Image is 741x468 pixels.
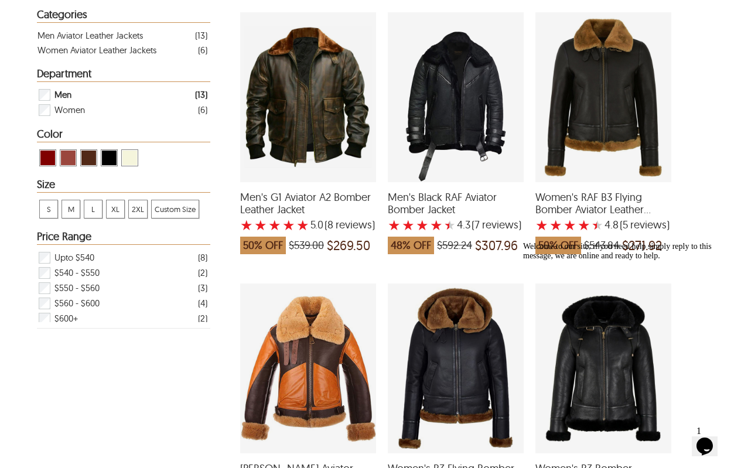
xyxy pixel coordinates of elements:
[54,311,78,326] span: $600+
[37,128,210,142] div: Heading Filter Aviator Leather Jackets by Color
[62,200,80,218] span: M
[444,219,456,231] label: 5 rating
[457,219,470,231] label: 4.3
[518,237,729,415] iframe: chat widget
[39,200,58,218] div: View S Aviator Leather Jackets
[480,219,518,231] span: reviews
[296,219,309,231] label: 5 rating
[549,219,562,231] label: 2 rating
[54,265,100,281] span: $540 - $550
[84,200,102,218] span: L
[39,149,56,166] div: View Maroon Aviator Leather Jackets
[388,175,524,260] a: Men's Black RAF Aviator Bomber Jacket with a 4.285714285714285 Star Rating 7 Product Review which...
[430,219,443,231] label: 4 rating
[535,191,671,216] span: Women's RAF B3 Flying Bomber Aviator Leather Jacket
[37,43,207,57] a: Filter Women Aviator Leather Jackets
[80,149,97,166] div: View Brown ( Brand Color ) Aviator Leather Jackets
[37,179,210,193] div: Heading Filter Aviator Leather Jackets by Size
[37,311,207,326] div: Filter $600+ Aviator Leather Jackets
[198,43,207,57] div: ( 6 )
[402,219,415,231] label: 2 rating
[416,219,429,231] label: 3 rating
[62,200,80,218] div: View M Aviator Leather Jackets
[437,240,472,251] span: $592.24
[325,219,375,231] span: )
[240,175,376,260] a: Men's G1 Aviator A2 Bomber Leather Jacket with a 5 Star Rating 8 Product Review which was at a pr...
[472,219,521,231] span: )
[37,9,210,23] div: Heading Filter Aviator Leather Jackets by Categories
[592,219,603,231] label: 5 rating
[692,421,729,456] iframe: chat widget
[106,200,125,218] div: View XL Aviator Leather Jackets
[310,219,323,231] label: 5.0
[5,5,216,23] div: Welcome to our site, if you need help simply reply to this message, we are online and ready to help.
[333,219,372,231] span: reviews
[535,175,671,260] a: Women's RAF B3 Flying Bomber Aviator Leather Jacket with a 4.8 Star Rating 5 Product Review which...
[37,28,207,43] a: Filter Men Aviator Leather Jackets
[37,250,207,265] div: Filter Upto $540 Aviator Leather Jackets
[282,219,295,231] label: 4 rating
[628,219,667,231] span: reviews
[388,237,434,254] span: 48% OFF
[240,237,286,254] span: 50% OFF
[37,281,207,296] div: Filter $550 - $560 Aviator Leather Jackets
[84,200,103,218] div: View L Aviator Leather Jackets
[37,265,207,281] div: Filter $540 - $550 Aviator Leather Jackets
[578,219,590,231] label: 4 rating
[5,5,193,23] span: Welcome to our site, if you need help simply reply to this message, we are online and ready to help.
[128,200,148,218] div: View 2XL Aviator Leather Jackets
[37,103,207,118] div: Filter Women Aviator Leather Jackets
[37,68,210,82] div: Heading Filter Aviator Leather Jackets by Department
[240,219,253,231] label: 1 rating
[54,87,71,103] span: Men
[37,296,207,311] div: Filter $560 - $600 Aviator Leather Jackets
[195,87,207,102] div: ( 13 )
[60,149,77,166] div: View Cognac Aviator Leather Jackets
[37,28,143,43] div: Men Aviator Leather Jackets
[37,87,207,103] div: Filter Men Aviator Leather Jackets
[152,200,199,218] span: Custom Size
[198,265,207,280] div: ( 2 )
[195,28,207,43] div: ( 13 )
[289,240,324,251] span: $539.00
[198,103,207,117] div: ( 6 )
[198,296,207,310] div: ( 4 )
[121,149,138,166] div: View Beige Aviator Leather Jackets
[268,219,281,231] label: 3 rating
[325,219,333,231] span: (8
[54,296,100,311] span: $560 - $600
[472,219,480,231] span: (7
[54,103,85,118] span: Women
[54,281,100,296] span: $550 - $560
[388,219,401,231] label: 1 rating
[254,219,267,231] label: 2 rating
[54,250,94,265] span: Upto $540
[535,237,581,254] span: 50% OFF
[198,281,207,295] div: ( 3 )
[620,219,628,231] span: (5
[475,240,518,251] span: $307.96
[40,200,57,218] span: S
[37,231,210,245] div: Heading Filter Aviator Leather Jackets by Price Range
[151,200,199,218] div: View Custom Size Aviator Leather Jackets
[198,311,207,326] div: ( 2 )
[620,219,670,231] span: )
[327,240,370,251] span: $269.50
[37,43,156,57] div: Women Aviator Leather Jackets
[605,219,619,231] label: 4.8
[388,191,524,216] span: Men's Black RAF Aviator Bomber Jacket
[101,149,118,166] div: View Black Aviator Leather Jackets
[198,250,207,265] div: ( 8 )
[107,200,124,218] span: XL
[564,219,576,231] label: 3 rating
[129,200,147,218] span: 2XL
[240,191,376,216] span: Men's G1 Aviator A2 Bomber Leather Jacket
[535,219,548,231] label: 1 rating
